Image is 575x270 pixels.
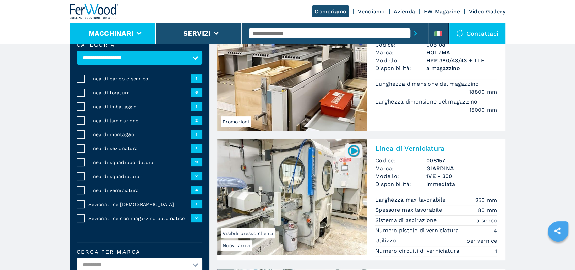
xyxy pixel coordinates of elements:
[88,131,191,138] span: Linea di montaggio
[191,144,202,152] span: 1
[88,145,191,152] span: Linea di sezionatura
[217,15,367,131] img: Sezionatrice con magazzino automatico HOLZMA HPP 380/43/43 + TLF
[191,200,202,208] span: 1
[70,4,119,19] img: Ferwood
[88,201,191,208] span: Sezionatrice [DEMOGRAPHIC_DATA]
[88,215,191,222] span: Sezionatrice con magazzino automatico
[183,29,211,37] button: Servizi
[191,158,202,166] span: 11
[375,80,481,88] p: Lunghezza dimensione del magazzino
[449,23,506,44] div: Contattaci
[426,164,497,172] h3: GIARDINA
[375,227,461,234] p: Numero pistole di verniciatura
[375,57,426,64] span: Modello:
[221,240,252,251] span: Nuovi arrivi
[375,64,426,72] span: Disponibilità:
[375,237,398,244] p: Utilizzo
[88,187,191,194] span: Linea di verniciatura
[466,237,497,245] em: per vernice
[410,26,421,41] button: submit-button
[375,206,444,214] p: Spessore max lavorabile
[469,88,497,96] em: 18800 mm
[375,164,426,172] span: Marca:
[375,41,426,49] span: Codice:
[394,8,415,15] a: Azienda
[217,139,505,260] a: Linea di Verniciatura GIARDINA 1VE - 300Nuovi arriviVisibili presso clienti008157Linea di Vernici...
[88,117,191,124] span: Linea di laminazione
[426,49,497,57] h3: HOLZMA
[191,172,202,180] span: 2
[475,196,497,204] em: 250 mm
[88,29,134,37] button: Macchinari
[478,206,497,214] em: 80 mm
[469,8,505,15] a: Video Gallery
[191,186,202,194] span: 4
[426,64,497,72] span: a magazzino
[375,49,426,57] span: Marca:
[375,247,461,255] p: Numero circuiti di verniciatura
[312,5,349,17] a: Compriamo
[191,116,202,124] span: 2
[494,227,497,235] em: 4
[88,103,191,110] span: Linea di imballaggio
[77,249,202,255] label: Cerca per marca
[495,247,497,255] em: 1
[375,180,426,188] span: Disponibilità:
[424,8,460,15] a: FW Magazine
[426,41,497,49] h3: 005108
[88,173,191,180] span: Linea di squadratura
[221,116,251,127] span: Promozioni
[375,217,439,224] p: Sistema di aspirazione
[77,42,202,48] label: Categoria
[375,98,479,106] p: Larghezza dimensione del magazzino
[191,102,202,110] span: 1
[469,106,497,114] em: 15000 mm
[375,172,426,180] span: Modello:
[217,139,367,255] img: Linea di Verniciatura GIARDINA 1VE - 300
[546,239,570,265] iframe: Chat
[88,89,191,96] span: Linea di foratura
[358,8,385,15] a: Vendiamo
[191,88,202,96] span: 6
[221,228,275,238] span: Visibili presso clienti
[426,172,497,180] h3: 1VE - 300
[375,196,447,204] p: Larghezza max lavorabile
[191,130,202,138] span: 1
[549,222,566,239] a: sharethis
[426,180,497,188] span: immediata
[191,74,202,82] span: 1
[426,157,497,164] h3: 008157
[456,30,463,37] img: Contattaci
[426,57,497,64] h3: HPP 380/43/43 + TLF
[476,217,497,224] em: a secco
[375,157,426,164] span: Codice:
[375,144,497,153] h2: Linea di Verniciatura
[88,75,191,82] span: Linea di carico e scarico
[191,214,202,222] span: 2
[217,15,505,131] a: Sezionatrice con magazzino automatico HOLZMA HPP 380/43/43 + TLFPromozioni005108Sezionatrice con ...
[347,144,360,157] img: 008157
[88,159,191,166] span: Linea di squadrabordatura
